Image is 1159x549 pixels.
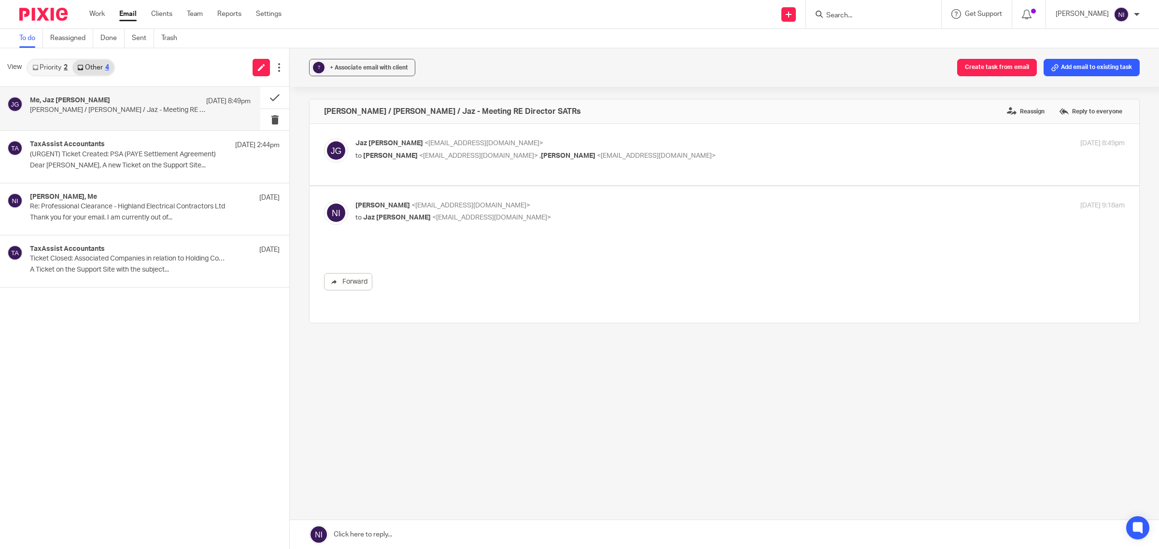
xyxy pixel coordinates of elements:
p: [DATE] 8:49pm [1080,138,1125,149]
p: Re: Professional Clearance - Highland Electrical Contractors Ltd [30,203,230,211]
span: to [355,214,362,221]
h4: Me, Jaz [PERSON_NAME] [30,96,110,105]
p: [PERSON_NAME] [1056,9,1109,19]
button: Add email to existing task [1044,59,1140,76]
span: <[EMAIL_ADDRESS][DOMAIN_NAME]> [432,214,551,221]
p: (URGENT) Ticket Created: PSA (PAYE Settlement Agreement) [30,151,230,159]
p: [DATE] [259,245,280,255]
a: Sent [132,29,154,48]
p: [DATE] 2:44pm [235,140,280,150]
p: [DATE] 9:18am [1080,201,1125,211]
label: Reassign [1004,104,1047,119]
button: Create task from email [957,59,1037,76]
h4: TaxAssist Accountants [30,245,105,253]
a: Priority2 [28,60,72,75]
a: Team [187,9,203,19]
a: Email [119,9,137,19]
p: Ticket Closed: Associated Companies in relation to Holding Companies [30,255,230,263]
span: + Associate email with client [330,65,408,70]
p: Thank you for your email. I am currently out of... [30,214,280,222]
h4: [PERSON_NAME], Me [30,193,97,201]
img: Pixie [19,8,68,21]
p: A Ticket on the Support Site with the subject... [30,266,280,274]
img: svg%3E [7,193,23,208]
img: svg%3E [7,245,23,261]
a: Clients [151,9,172,19]
a: Reports [217,9,241,19]
span: View [7,62,22,72]
a: Forward [324,273,372,290]
span: [PERSON_NAME] [541,152,595,159]
input: Search [825,12,912,20]
a: To do [19,29,43,48]
img: svg%3E [7,140,23,156]
label: Reply to everyone [1057,104,1125,119]
span: <[EMAIL_ADDRESS][DOMAIN_NAME]> [411,202,530,209]
h4: TaxAssist Accountants [30,140,105,149]
div: 4 [105,64,109,71]
span: Jaz [PERSON_NAME] [355,140,423,147]
a: Done [100,29,125,48]
span: <[EMAIL_ADDRESS][DOMAIN_NAME]> [597,152,716,159]
h4: [PERSON_NAME] / [PERSON_NAME] / Jaz - Meeting RE Director SATRs [324,107,581,116]
a: Reassigned [50,29,93,48]
a: Trash [161,29,184,48]
span: <[EMAIL_ADDRESS][DOMAIN_NAME]> [424,140,543,147]
img: svg%3E [324,138,348,163]
a: Other4 [72,60,113,75]
a: Work [89,9,105,19]
span: , [539,152,541,159]
span: <[EMAIL_ADDRESS][DOMAIN_NAME]> [419,152,538,159]
span: Get Support [965,11,1002,17]
span: to [355,152,362,159]
p: Dear [PERSON_NAME], A new Ticket on the Support Site... [30,162,280,170]
p: [DATE] [259,193,280,203]
img: svg%3E [1114,7,1129,22]
span: [PERSON_NAME] [363,152,418,159]
a: Settings [256,9,282,19]
button: ? + Associate email with client [309,59,415,76]
img: svg%3E [7,96,23,112]
span: Jaz [PERSON_NAME] [363,214,431,221]
img: svg%3E [324,201,348,225]
p: [PERSON_NAME] / [PERSON_NAME] / Jaz - Meeting RE Director SATRs [30,106,207,114]
span: [PERSON_NAME] [355,202,410,209]
div: 2 [64,64,68,71]
div: ? [313,62,325,73]
p: [DATE] 8:49pm [206,96,251,106]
